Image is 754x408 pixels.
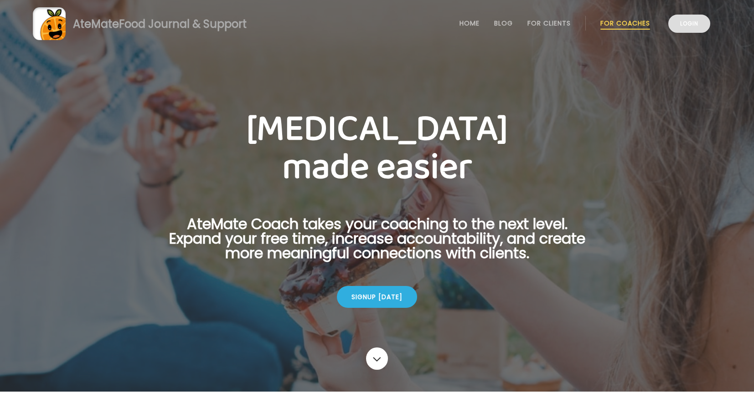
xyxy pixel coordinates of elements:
[155,110,599,187] h1: [MEDICAL_DATA] made easier
[527,20,571,27] a: For Clients
[119,16,247,31] span: Food Journal & Support
[600,20,650,27] a: For Coaches
[33,7,721,40] a: AteMateFood Journal & Support
[155,217,599,271] p: AteMate Coach takes your coaching to the next level. Expand your free time, increase accountabili...
[494,20,513,27] a: Blog
[66,16,247,32] div: AteMate
[668,15,710,33] a: Login
[460,20,480,27] a: Home
[337,286,417,308] div: Signup [DATE]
